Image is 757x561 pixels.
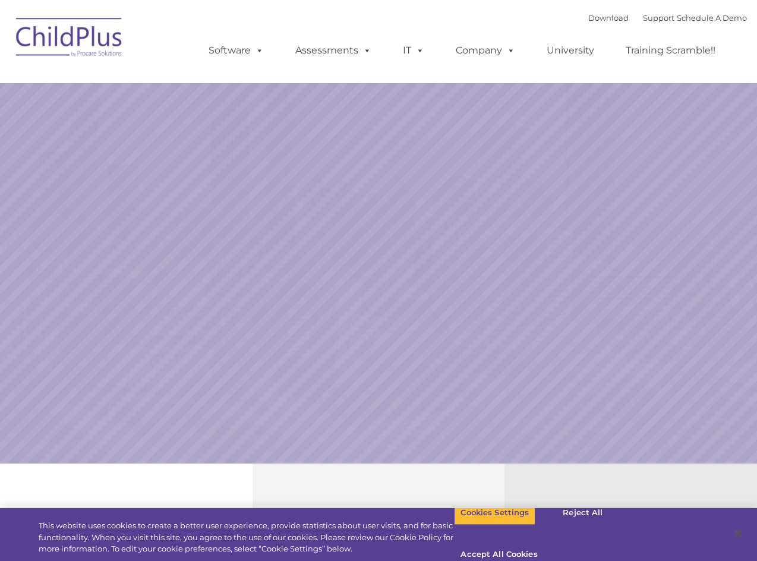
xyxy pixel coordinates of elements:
[588,13,747,23] font: |
[391,39,436,62] a: IT
[283,39,383,62] a: Assessments
[614,39,727,62] a: Training Scramble!!
[444,39,527,62] a: Company
[454,500,535,525] button: Cookies Settings
[545,500,620,525] button: Reject All
[197,39,276,62] a: Software
[39,520,454,555] div: This website uses cookies to create a better user experience, provide statistics about user visit...
[515,226,642,260] a: Learn More
[643,13,674,23] a: Support
[10,10,129,69] img: ChildPlus by Procare Solutions
[535,39,606,62] a: University
[725,521,751,547] button: Close
[677,13,747,23] a: Schedule A Demo
[588,13,629,23] a: Download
